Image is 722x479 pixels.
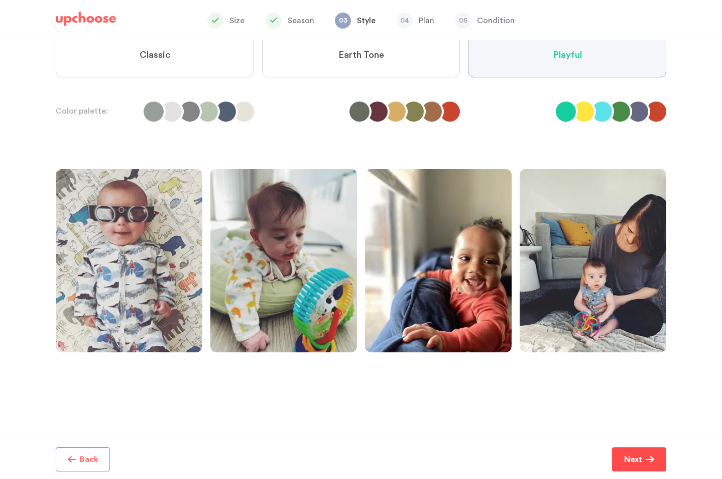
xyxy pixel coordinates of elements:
[338,49,384,61] span: Earth Tone
[56,12,116,31] a: UpChoose
[477,15,515,27] p: Condition
[612,447,666,471] button: Next
[56,447,110,471] button: Back
[624,453,642,465] p: Next
[553,49,582,61] span: Playful
[419,15,434,27] p: Plan
[397,13,413,29] span: 04
[229,15,245,27] p: Size
[357,15,376,27] p: Style
[140,49,170,61] span: Classic
[80,453,98,465] p: Back
[455,13,471,29] span: 05
[335,13,351,29] span: 03
[288,15,314,27] p: Season
[56,12,116,26] img: UpChoose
